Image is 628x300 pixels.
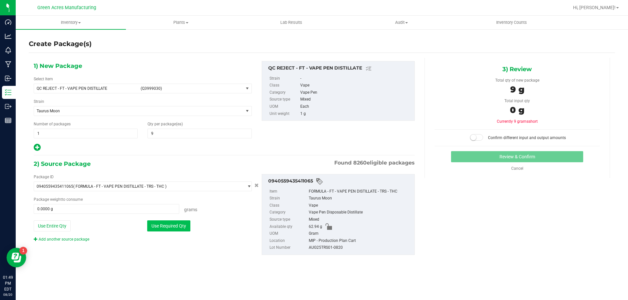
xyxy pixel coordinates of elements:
span: 0940559435411065 [37,184,73,189]
span: 2) Source Package [34,159,91,169]
a: Plants [126,16,236,29]
div: Vape Pen Disposable Distillate [309,209,411,216]
div: Mixed [309,216,411,223]
span: Lab Results [271,20,311,25]
div: AUG25TRS01-0820 [309,244,411,251]
span: Add new output [34,147,41,151]
label: Source type [270,96,299,103]
label: Strain [270,75,299,82]
inline-svg: Dashboard [5,19,11,25]
p: 01:49 PM EDT [3,275,13,292]
span: select [243,182,252,191]
input: 9 [148,129,251,138]
label: UOM [270,103,299,110]
div: 0940559435411065 [268,178,411,185]
span: Inventory Counts [487,20,536,25]
button: Use Required Qty [147,220,190,231]
span: Green Acres Manufacturing [37,5,96,10]
span: Total qty of new package [495,78,539,83]
span: ( FORMULA - FT - VAPE PEN DISTILLATE - TRS - THC ) [73,184,166,189]
inline-svg: Inventory [5,89,11,96]
div: FORMULA - FT - VAPE PEN DISTILLATE - TRS - THC [309,188,411,195]
p: 08/20 [3,292,13,297]
label: Strain [270,195,307,202]
label: Source type [270,216,307,223]
a: Audit [346,16,457,29]
span: QC REJECT - FT - VAPE PEN DISTILLATE [37,86,137,91]
span: 0 g [510,105,524,115]
span: select [243,106,252,116]
a: Lab Results [236,16,346,29]
input: 0.0000 g [34,204,179,213]
span: Inventory [16,20,126,25]
inline-svg: Manufacturing [5,61,11,68]
button: Cancel button [253,181,261,190]
span: Currently 9 grams [497,119,538,124]
div: Each [300,103,411,110]
label: Item [270,188,307,195]
inline-svg: Analytics [5,33,11,39]
inline-svg: Reports [5,117,11,124]
span: (Q3999030) [141,86,241,91]
span: Package ID [34,175,54,179]
div: Gram [309,230,411,237]
label: Category [270,209,307,216]
span: Plants [126,20,236,25]
div: - [300,75,411,82]
a: Cancel [511,166,523,171]
label: UOM [270,230,307,237]
label: Unit weight [270,110,299,118]
button: Review & Confirm [451,151,583,162]
div: 1 g [300,110,411,118]
a: Add another source package [34,237,89,242]
h4: Create Package(s) [29,39,92,49]
span: weight [50,197,62,202]
span: Grams [184,207,197,212]
div: Mixed [300,96,411,103]
label: Class [270,202,307,209]
div: QC REJECT - FT - VAPE PEN DISTILLATE [268,65,411,72]
span: select [243,84,252,93]
div: MIP - Production Plan Cart [309,237,411,245]
div: Taurus Moon [309,195,411,202]
span: 3) Review [502,64,532,74]
span: 62.94 g [309,223,322,230]
span: Qty per package [148,122,183,126]
iframe: Resource center [7,248,26,267]
span: Taurus Moon [37,109,233,113]
input: 1 [34,129,137,138]
span: 9 g [510,84,524,95]
a: Inventory [16,16,126,29]
div: Vape [300,82,411,89]
span: Number of packages [34,122,71,126]
span: Audit [347,20,456,25]
span: Package to consume [34,197,83,202]
inline-svg: Inbound [5,75,11,82]
label: Category [270,89,299,96]
div: Vape [309,202,411,209]
span: Hi, [PERSON_NAME]! [573,5,616,10]
label: Class [270,82,299,89]
span: Total input qty [504,99,530,103]
label: Select Item [34,76,53,82]
span: Found eligible packages [334,159,415,167]
span: Confirm different input and output amounts [488,135,566,140]
label: Strain [34,99,44,104]
a: Inventory Counts [457,16,567,29]
span: 8260 [353,160,367,166]
label: Lot Number [270,244,307,251]
span: (ea) [176,122,183,126]
label: Location [270,237,307,245]
span: short [529,119,538,124]
div: Vape Pen [300,89,411,96]
label: Available qty [270,223,307,230]
inline-svg: Monitoring [5,47,11,54]
iframe: Resource center unread badge [19,247,27,255]
inline-svg: Outbound [5,103,11,110]
button: Use Entire Qty [34,220,71,231]
span: 1) New Package [34,61,82,71]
